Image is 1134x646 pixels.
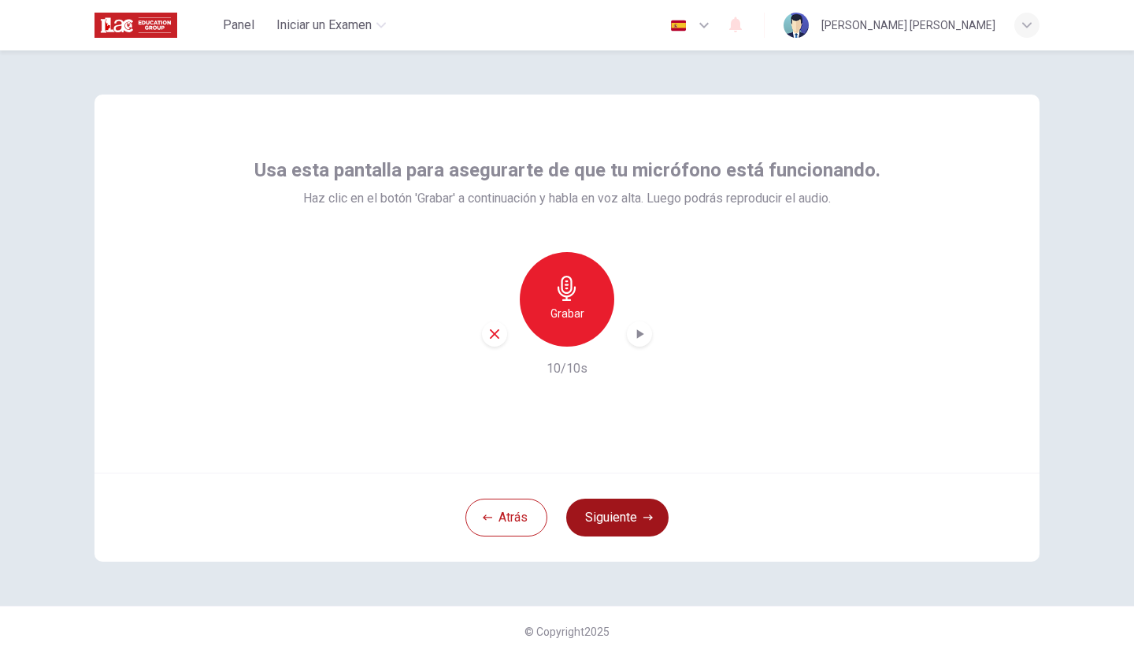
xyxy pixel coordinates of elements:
h6: Grabar [550,304,584,323]
button: Atrás [465,499,547,536]
button: Siguiente [566,499,669,536]
h6: 10/10s [547,359,587,378]
span: Panel [223,16,254,35]
span: Usa esta pantalla para asegurarte de que tu micrófono está funcionando. [254,158,880,183]
img: ILAC logo [94,9,177,41]
img: Profile picture [784,13,809,38]
span: Iniciar un Examen [276,16,372,35]
div: [PERSON_NAME] [PERSON_NAME] [821,16,995,35]
a: ILAC logo [94,9,213,41]
button: Grabar [520,252,614,347]
span: Haz clic en el botón 'Grabar' a continuación y habla en voz alta. Luego podrás reproducir el audio. [303,189,831,208]
button: Panel [213,11,264,39]
img: es [669,20,688,32]
span: © Copyright 2025 [524,626,610,638]
button: Iniciar un Examen [270,11,392,39]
